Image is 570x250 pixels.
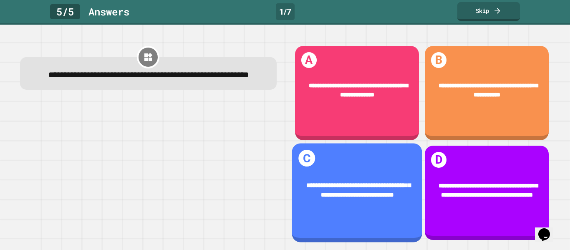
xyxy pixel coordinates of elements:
[298,150,315,167] h1: C
[431,52,447,68] h1: B
[50,4,80,19] div: 5 / 5
[88,4,129,19] div: Answer s
[535,217,562,242] iframe: chat widget
[457,2,520,21] a: Skip
[276,3,295,20] div: 1 / 7
[431,152,447,168] h1: D
[301,52,317,68] h1: A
